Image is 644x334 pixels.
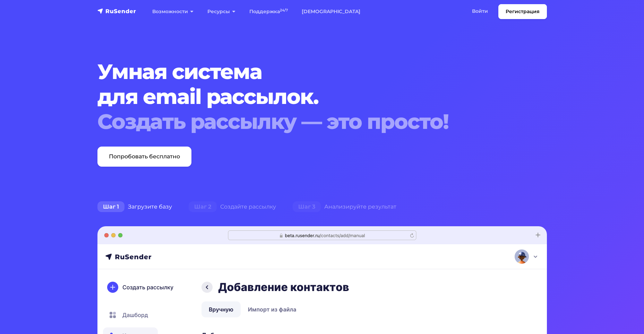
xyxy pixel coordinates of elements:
a: Поддержка24/7 [242,5,295,19]
div: Создайте рассылку [180,200,284,214]
span: Шаг 1 [97,201,124,212]
span: Шаг 3 [293,201,321,212]
a: [DEMOGRAPHIC_DATA] [295,5,367,19]
a: Возможности [145,5,200,19]
h1: Умная система для email рассылок. [97,59,509,134]
a: Регистрация [498,4,547,19]
a: Попробовать бесплатно [97,147,191,167]
sup: 24/7 [280,8,288,12]
div: Загрузите базу [89,200,180,214]
img: RuSender [97,8,136,15]
span: Шаг 2 [189,201,217,212]
div: Анализируйте результат [284,200,405,214]
a: Ресурсы [200,5,242,19]
a: Войти [465,4,495,18]
div: Создать рассылку — это просто! [97,109,509,134]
